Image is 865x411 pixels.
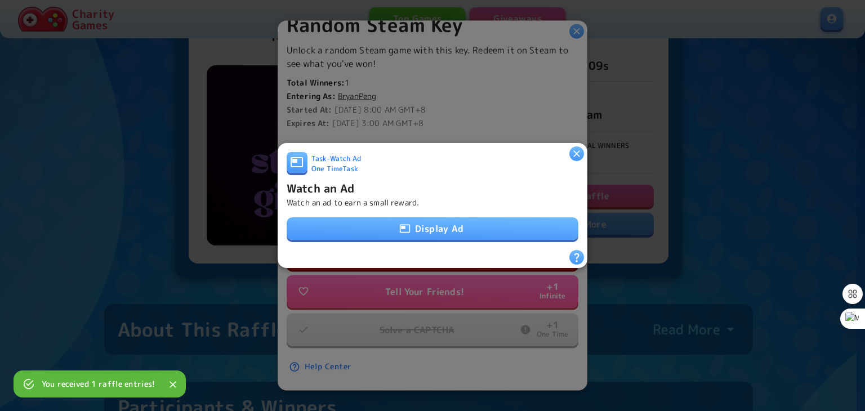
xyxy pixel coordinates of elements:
h6: Watch an Ad [287,179,355,197]
div: You received 1 raffle entries! [42,374,155,394]
span: Task - Watch Ad [311,154,361,164]
button: Display Ad [287,217,578,240]
button: Close [164,376,181,393]
p: Watch an ad to earn a small reward. [287,197,419,208]
span: One Time Task [311,164,358,175]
